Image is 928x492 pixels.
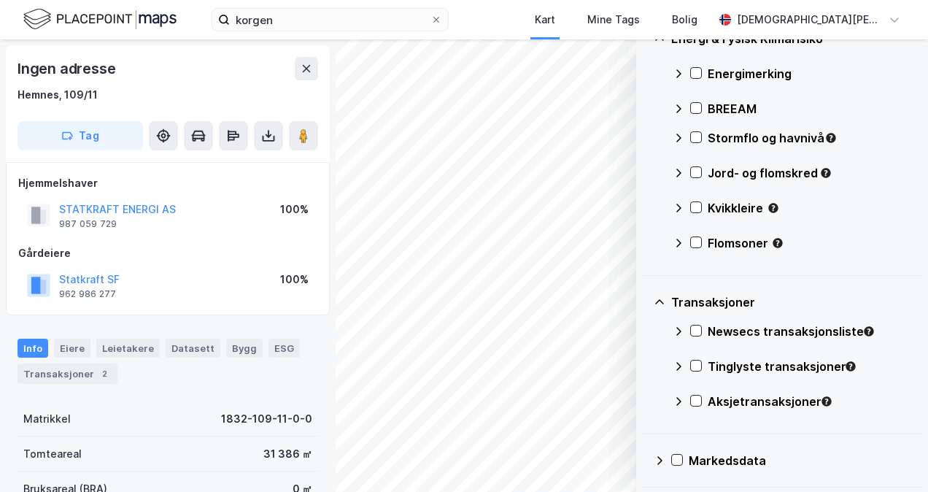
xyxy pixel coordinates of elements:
div: Mine Tags [587,11,640,28]
div: [DEMOGRAPHIC_DATA][PERSON_NAME] [737,11,883,28]
div: Stormflo og havnivå [708,129,910,147]
div: Tomteareal [23,445,82,463]
div: Flomsoner [708,234,910,252]
div: 31 386 ㎡ [263,445,312,463]
div: Energimerking [708,65,910,82]
div: Info [18,339,48,358]
div: Jord- og flomskred [708,164,910,182]
div: 100% [280,201,309,218]
div: 2 [97,366,112,381]
img: logo.f888ab2527a4732fd821a326f86c7f29.svg [23,7,177,32]
div: 100% [280,271,309,288]
div: Tooltip anchor [820,395,833,408]
button: Tag [18,121,143,150]
div: 962 986 277 [59,288,116,300]
div: Markedsdata [689,452,910,469]
div: Bolig [672,11,697,28]
div: Matrikkel [23,410,71,428]
div: Tooltip anchor [844,360,857,373]
div: Hemnes, 109/11 [18,86,98,104]
div: ESG [268,339,300,358]
div: Tooltip anchor [771,237,784,250]
div: Aksjetransaksjoner [708,393,910,410]
div: Tooltip anchor [862,325,875,338]
div: Tooltip anchor [819,166,832,180]
div: 1832-109-11-0-0 [221,410,312,428]
div: Eiere [54,339,90,358]
input: Søk på adresse, matrikkel, gårdeiere, leietakere eller personer [230,9,430,31]
div: Datasett [166,339,220,358]
div: Tinglyste transaksjoner [708,358,910,375]
div: Kart [535,11,555,28]
div: Tooltip anchor [767,201,780,215]
div: Tooltip anchor [824,131,838,145]
div: Newsecs transaksjonsliste [708,323,910,340]
div: Kvikkleire [708,199,910,217]
div: Ingen adresse [18,57,118,80]
div: Gårdeiere [18,245,317,262]
div: Bygg [226,339,263,358]
div: Transaksjoner [671,293,910,311]
div: Hjemmelshaver [18,174,317,192]
div: Transaksjoner [18,364,117,384]
div: BREEAM [708,100,910,118]
div: 987 059 729 [59,218,117,230]
div: Leietakere [96,339,160,358]
iframe: Chat Widget [855,422,928,492]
